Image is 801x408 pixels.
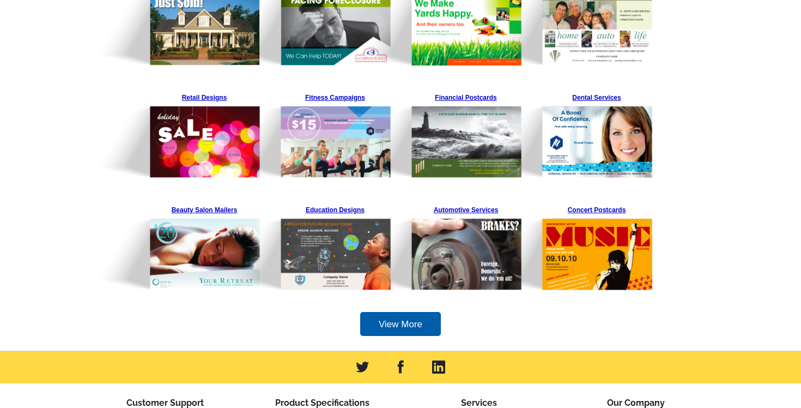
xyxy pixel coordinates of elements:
[539,201,654,291] a: Concert Postcards
[225,89,391,178] img: Pre-Template-Landing%20Page_v1_Fitness.png
[539,89,654,179] a: Dental Services
[94,201,260,291] img: Pre-Template-Landing%20Page_v1_Beauty.png
[356,201,522,291] img: Pre-Template-Landing%20Page_v1_Automotive.png
[278,201,392,291] a: Education Designs
[147,89,262,178] a: Retail Designs
[126,398,204,408] span: Customer Support
[147,201,262,291] a: Beauty Salon Mailers
[278,89,392,178] a: Fitness Campaigns
[487,201,653,291] img: Pre-Template-Landing%20Page_v1_Concert.png
[360,312,441,337] a: View More
[409,201,523,291] a: Automotive Services
[409,89,523,178] a: Financial Postcards
[607,398,665,408] span: Our Company
[275,398,369,408] span: Product Specifications
[94,89,260,178] img: Pre-Template-Landing%20Page_v1_Retail.png
[461,398,497,408] span: Services
[487,89,653,179] img: Pre-Template-Landing%20Page_v1_Dental.png
[225,201,391,291] img: Pre-Template-Landing%20Page_v1_Education.png
[356,89,522,178] img: Pre-Template-Landing%20Page_v1_Financial.png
